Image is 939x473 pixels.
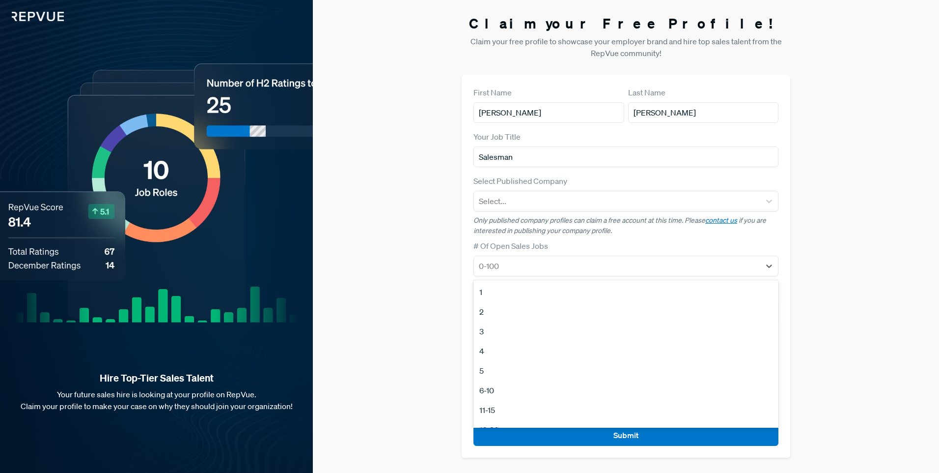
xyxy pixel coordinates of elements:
button: Submit [473,425,778,446]
h3: Claim your Free Profile! [462,15,790,32]
label: # Of Open Sales Jobs [473,240,548,252]
input: Title [473,147,778,167]
label: Last Name [628,87,665,98]
div: 1 [473,282,778,302]
p: Claim your free profile to showcase your employer brand and hire top sales talent from the RepVue... [462,35,790,59]
a: contact us [705,216,737,225]
div: 2 [473,302,778,322]
div: 16-20 [473,420,778,440]
div: 5 [473,361,778,381]
label: First Name [473,87,512,98]
label: Your Job Title [473,131,521,143]
input: Last Name [628,102,779,123]
label: Select Published Company [473,175,567,187]
p: Your future sales hire is looking at your profile on RepVue. Claim your profile to make your case... [16,388,297,412]
div: 3 [473,322,778,341]
p: Only published company profiles can claim a free account at this time. Please if you are interest... [473,215,778,236]
strong: Hire Top-Tier Sales Talent [16,372,297,384]
div: 11-15 [473,400,778,420]
div: 4 [473,341,778,361]
div: 6-10 [473,381,778,400]
input: First Name [473,102,624,123]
